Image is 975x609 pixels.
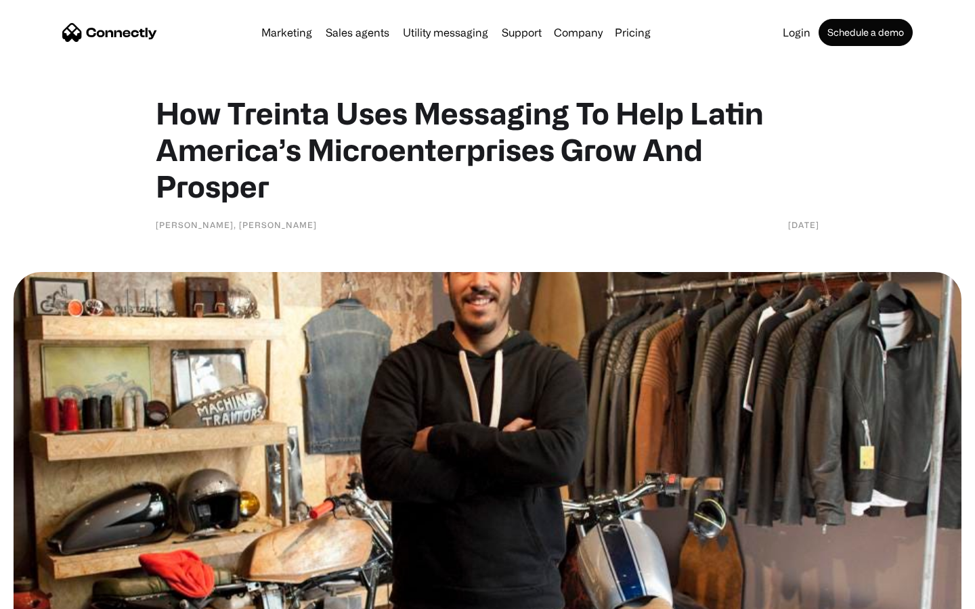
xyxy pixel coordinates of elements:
a: Marketing [256,27,318,38]
a: home [62,22,157,43]
a: Pricing [609,27,656,38]
a: Sales agents [320,27,395,38]
a: Login [777,27,816,38]
a: Utility messaging [397,27,494,38]
a: Schedule a demo [819,19,913,46]
div: [DATE] [788,218,819,231]
a: Support [496,27,547,38]
h1: How Treinta Uses Messaging To Help Latin America’s Microenterprises Grow And Prosper [156,95,819,204]
aside: Language selected: English [14,585,81,604]
ul: Language list [27,585,81,604]
div: Company [554,23,603,42]
div: Company [550,23,607,42]
div: [PERSON_NAME], [PERSON_NAME] [156,218,317,231]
